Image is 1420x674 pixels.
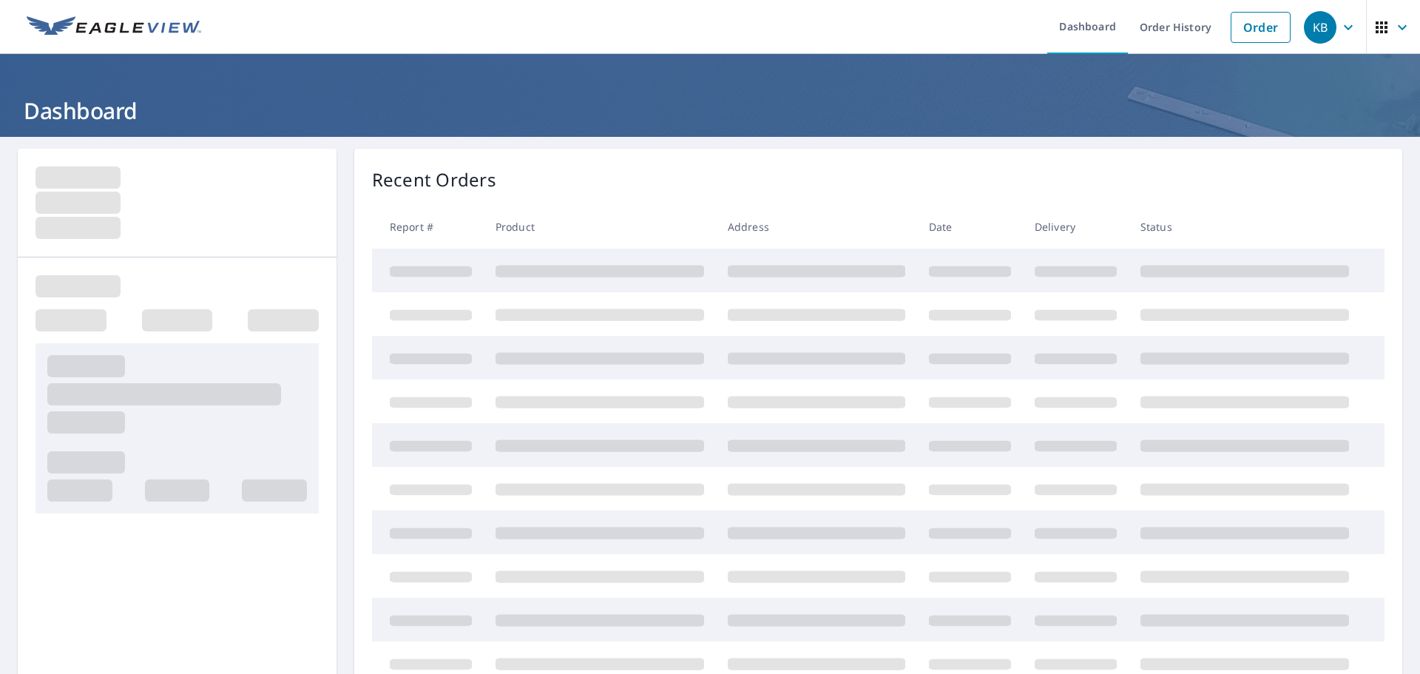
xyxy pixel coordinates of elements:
[917,205,1023,249] th: Date
[1023,205,1129,249] th: Delivery
[372,205,484,249] th: Report #
[1304,11,1336,44] div: KB
[716,205,917,249] th: Address
[18,95,1402,126] h1: Dashboard
[1231,12,1291,43] a: Order
[27,16,201,38] img: EV Logo
[1129,205,1361,249] th: Status
[372,166,496,193] p: Recent Orders
[484,205,716,249] th: Product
